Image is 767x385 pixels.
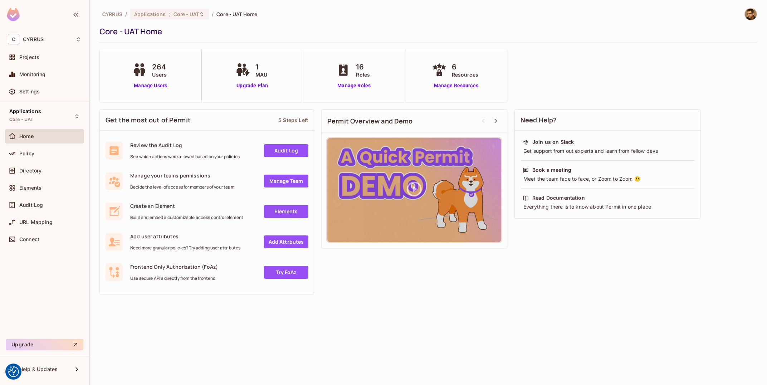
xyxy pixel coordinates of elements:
[130,142,240,148] span: Review the Audit Log
[356,62,370,72] span: 16
[523,175,692,182] div: Meet the team face to face, or Zoom to Zoom 😉
[334,82,373,89] a: Manage Roles
[125,11,127,18] li: /
[130,276,218,281] span: Use secure API's directly from the frontend
[19,168,41,174] span: Directory
[745,8,757,20] img: Tomáš Jelínek
[130,263,218,270] span: Frontend Only Authorization (FoAz)
[130,203,243,209] span: Create an Element
[255,71,267,78] span: MAU
[130,172,234,179] span: Manage your teams permissions
[168,11,171,17] span: :
[264,235,308,248] a: Add Attrbutes
[356,71,370,78] span: Roles
[23,36,44,42] span: Workspace: CYRRUS
[174,11,199,18] span: Core - UAT
[8,366,19,377] button: Consent Preferences
[19,89,40,94] span: Settings
[212,11,214,18] li: /
[264,144,308,157] a: Audit Log
[19,72,46,77] span: Monitoring
[278,117,308,123] div: 5 Steps Left
[430,82,482,89] a: Manage Resources
[8,34,19,44] span: C
[264,266,308,279] a: Try FoAz
[327,117,413,126] span: Permit Overview and Demo
[19,202,43,208] span: Audit Log
[523,203,692,210] div: Everything there is to know about Permit in one place
[264,205,308,218] a: Elements
[523,147,692,155] div: Get support from out experts and learn from fellow devs
[264,175,308,187] a: Manage Team
[130,245,240,251] span: Need more granular policies? Try adding user attributes
[134,11,166,18] span: Applications
[19,366,58,372] span: Help & Updates
[130,233,240,240] span: Add user attributes
[152,71,167,78] span: Users
[452,62,478,72] span: 6
[532,138,574,146] div: Join us on Slack
[19,151,34,156] span: Policy
[99,26,753,37] div: Core - UAT Home
[9,108,41,114] span: Applications
[130,184,234,190] span: Decide the level of access for members of your team
[19,219,53,225] span: URL Mapping
[19,237,39,242] span: Connect
[532,166,571,174] div: Book a meeting
[102,11,122,18] span: the active workspace
[130,215,243,220] span: Build and embed a customizable access control element
[7,8,20,21] img: SReyMgAAAABJRU5ErkJggg==
[452,71,478,78] span: Resources
[106,116,191,125] span: Get the most out of Permit
[234,82,271,89] a: Upgrade Plan
[130,154,240,160] span: See which actions were allowed based on your policies
[9,117,34,122] span: Core - UAT
[131,82,170,89] a: Manage Users
[19,185,41,191] span: Elements
[532,194,585,201] div: Read Documentation
[8,366,19,377] img: Revisit consent button
[521,116,557,125] span: Need Help?
[216,11,257,18] span: Core - UAT Home
[6,339,83,350] button: Upgrade
[19,54,39,60] span: Projects
[255,62,267,72] span: 1
[19,133,34,139] span: Home
[152,62,167,72] span: 264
